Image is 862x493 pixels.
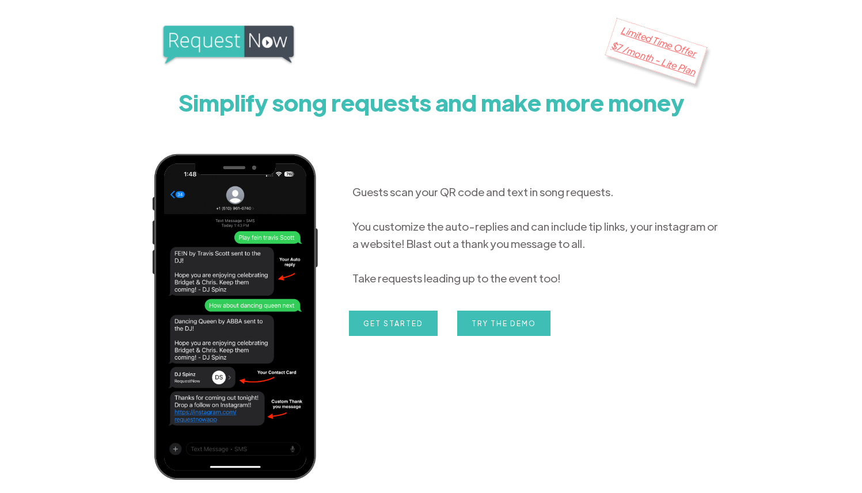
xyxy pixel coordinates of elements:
a: Get Started [349,311,438,336]
h1: Simplify song requests and make more money [143,79,719,125]
img: RequestNow Logo [161,23,296,66]
a: Try the Demo [457,311,550,336]
p: Guests scan your QR code and text in song requests. You customize the auto-replies and can includ... [352,183,719,286]
div: Limited Time Offer $7 /month - Lite Plan [605,18,708,85]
